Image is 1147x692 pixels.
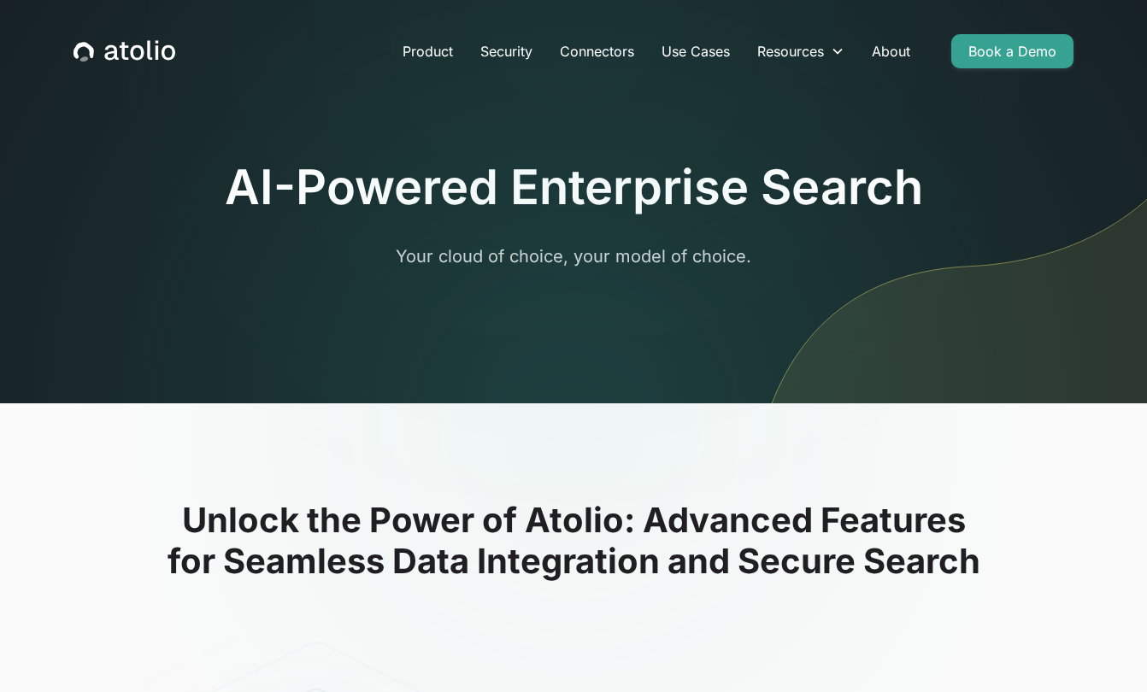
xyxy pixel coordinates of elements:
[467,34,546,68] a: Security
[225,159,923,216] h1: AI-Powered Enterprise Search
[757,41,824,62] div: Resources
[245,243,902,269] p: Your cloud of choice, your model of choice.
[546,34,648,68] a: Connectors
[389,34,467,68] a: Product
[74,40,175,62] a: home
[1062,610,1147,692] iframe: Chat Widget
[648,34,744,68] a: Use Cases
[744,34,858,68] div: Resources
[746,7,1147,403] img: line
[951,34,1073,68] a: Book a Demo
[858,34,924,68] a: About
[57,500,1090,582] h2: Unlock the Power of Atolio: Advanced Features for Seamless Data Integration and Secure Search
